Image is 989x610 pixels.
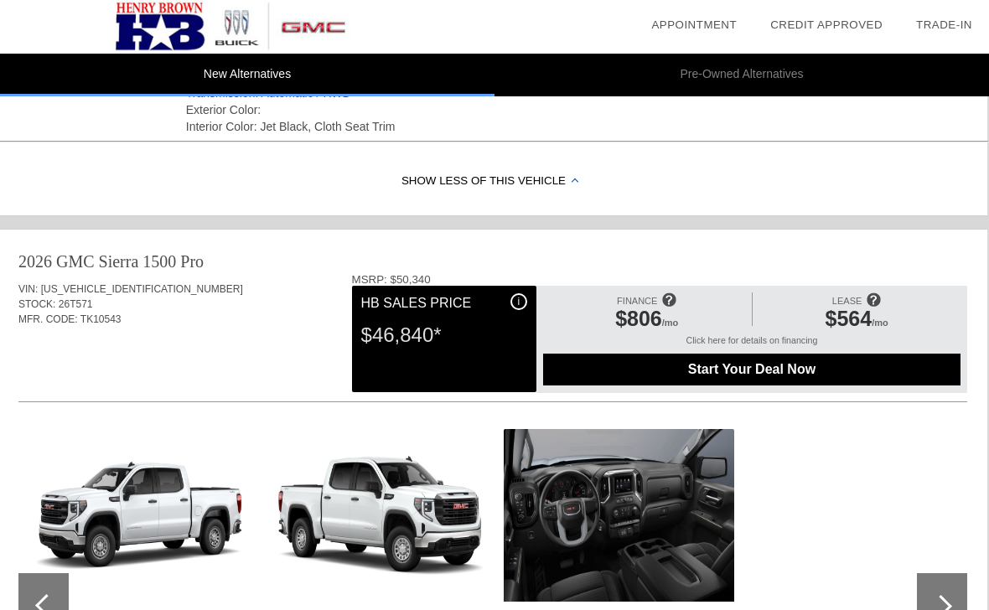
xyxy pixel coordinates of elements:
a: Credit Approved [770,18,883,31]
img: 6.jpg [504,429,734,602]
div: Pro [180,250,204,273]
a: Appointment [651,18,737,31]
span: VIN: [18,283,38,295]
span: TK10543 [80,313,122,325]
a: Trade-In [916,18,972,31]
div: Interior Color: Jet Black, Cloth Seat Trim [186,118,964,135]
img: 2.jpg [26,429,256,602]
span: [US_VEHICLE_IDENTIFICATION_NUMBER] [41,283,243,295]
span: $806 [615,307,662,330]
img: 4.jpg [265,429,495,602]
span: MFR. CODE: [18,313,78,325]
div: Exterior Color: [186,101,964,118]
div: 2026 GMC Sierra 1500 [18,250,176,273]
div: $46,840* [361,313,527,357]
span: STOCK: [18,298,55,310]
div: MSRP: $50,340 [352,273,967,286]
span: FINANCE [617,296,657,306]
div: HB Sales Price [361,293,527,313]
span: 26T571 [59,298,93,310]
div: Quoted on [DATE] 7:19:49 PM [18,352,967,379]
span: Start Your Deal Now [564,362,940,377]
div: Click here for details on financing [543,335,961,354]
span: $564 [826,307,872,330]
span: LEASE [832,296,862,306]
li: Pre-Owned Alternatives [495,54,989,96]
div: i [510,293,527,310]
div: /mo [761,307,952,335]
div: /mo [551,307,743,335]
